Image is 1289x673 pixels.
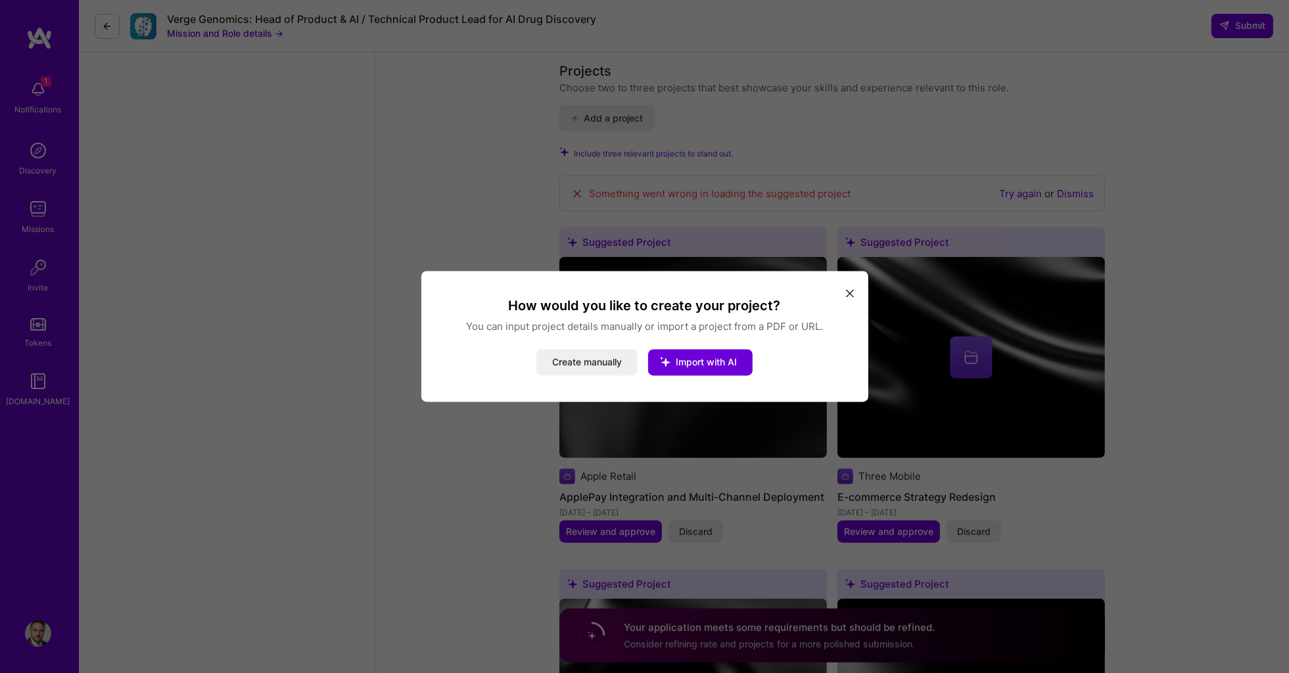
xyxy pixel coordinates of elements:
div: modal [421,271,868,402]
i: icon Close [846,289,854,297]
h3: How would you like to create your project? [437,298,853,315]
button: Create manually [536,350,638,376]
p: You can input project details manually or import a project from a PDF or URL. [437,320,853,334]
button: Import with AI [648,350,753,376]
span: Import with AI [676,357,737,368]
i: icon StarsWhite [648,345,682,379]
